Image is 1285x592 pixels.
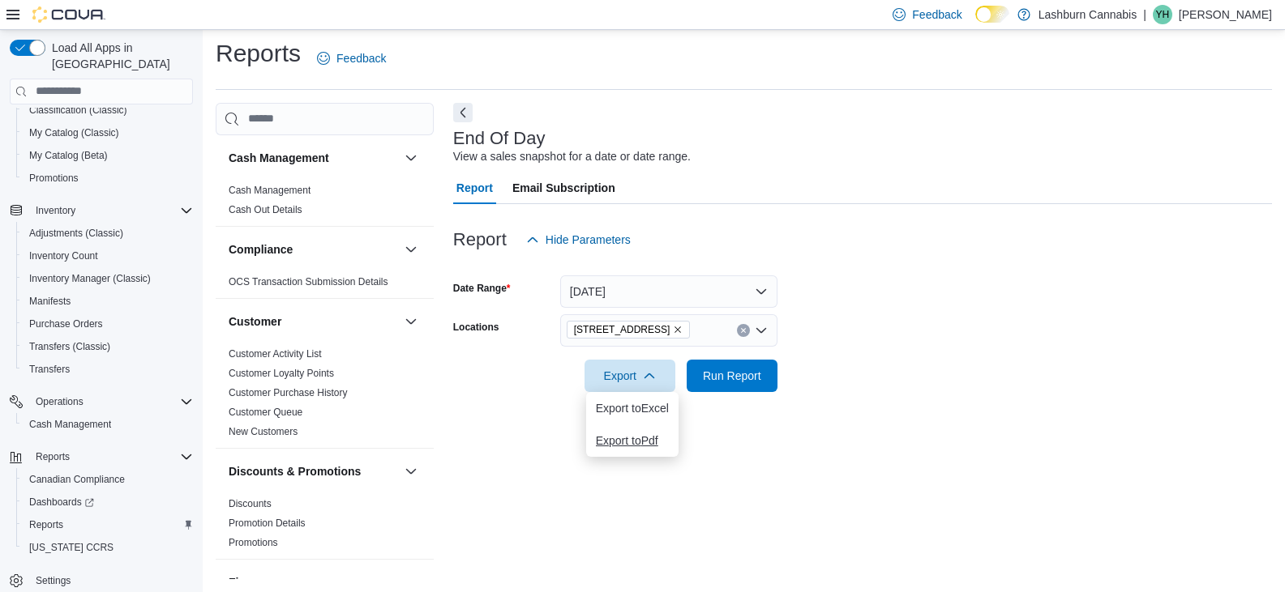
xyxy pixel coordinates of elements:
span: Load All Apps in [GEOGRAPHIC_DATA] [45,40,193,72]
div: Yuntae Han [1153,5,1172,24]
button: Export toPdf [586,424,679,457]
p: Lashburn Cannabis [1039,5,1137,24]
button: Hide Parameters [520,224,637,256]
a: OCS Transaction Submission Details [229,276,388,287]
h3: Compliance [229,241,293,258]
button: Reports [16,513,199,536]
a: Cash Management [229,185,311,196]
span: New Customers [229,425,298,438]
button: Customer [401,312,421,331]
button: Cash Management [401,148,421,168]
button: My Catalog (Classic) [16,121,199,144]
span: Customer Queue [229,406,302,419]
a: Promotion Details [229,517,306,529]
span: Classification (Classic) [29,104,127,117]
span: Operations [36,395,84,408]
a: Customer Purchase History [229,387,348,398]
button: My Catalog (Beta) [16,144,199,167]
span: Reports [29,447,193,466]
span: Export to Pdf [596,434,669,447]
button: Finance [229,574,398,590]
button: Manifests [16,290,199,313]
span: My Catalog (Beta) [23,146,193,165]
h3: Customer [229,313,281,330]
span: Cash Management [23,415,193,434]
span: [US_STATE] CCRS [29,541,114,554]
button: Inventory Manager (Classic) [16,267,199,290]
h3: Finance [229,574,272,590]
span: Hide Parameters [546,232,631,248]
h1: Reports [216,37,301,70]
span: [STREET_ADDRESS] [574,322,670,338]
span: Dark Mode [975,23,976,23]
span: Reports [29,518,63,531]
a: Inventory Count [23,246,105,266]
div: Compliance [216,272,434,298]
h3: Discounts & Promotions [229,463,361,479]
button: Export toExcel [586,392,679,424]
button: Next [453,103,473,122]
a: Canadian Compliance [23,470,131,489]
span: Reports [23,515,193,535]
button: Open list of options [755,324,768,337]
span: Manifests [23,292,193,311]
span: Transfers (Classic) [29,340,110,353]
button: Inventory Count [16,245,199,267]
button: Cash Management [229,150,398,166]
h3: Report [453,230,507,249]
button: Customer [229,313,398,330]
span: Feedback [912,6,962,23]
button: Reports [3,445,199,468]
span: Operations [29,392,193,411]
button: Remove 83 Main St from selection in this group [673,325,683,334]
a: Inventory Manager (Classic) [23,269,157,288]
label: Locations [453,321,499,334]
span: Discounts [229,497,272,510]
span: My Catalog (Classic) [29,126,119,139]
a: Manifests [23,292,77,311]
a: Transfers (Classic) [23,337,117,356]
span: Promotions [23,168,193,188]
span: OCS Transaction Submission Details [229,275,388,288]
span: Adjustments (Classic) [23,224,193,243]
a: [US_STATE] CCRS [23,538,120,557]
a: Adjustments (Classic) [23,224,130,243]
span: Washington CCRS [23,538,193,557]
span: Classification (Classic) [23,100,193,120]
p: | [1143,5,1146,24]
a: Cash Management [23,415,118,434]
label: Date Range [453,282,511,295]
span: Export to Excel [596,402,669,415]
span: Inventory Count [29,249,98,262]
span: Reports [36,450,70,463]
a: Cash Out Details [229,204,302,215]
span: Customer Purchase History [229,386,348,399]
a: Dashboards [16,491,199,513]
button: Classification (Classic) [16,99,199,121]
button: Adjustments (Classic) [16,222,199,245]
button: Inventory [29,201,82,220]
button: Transfers (Classic) [16,335,199,358]
span: Dashboards [23,492,193,512]
button: Compliance [229,241,398,258]
span: My Catalog (Classic) [23,123,193,143]
span: My Catalog (Beta) [29,149,108,162]
button: Export [585,360,675,392]
span: Customer Activity List [229,347,322,360]
span: Promotions [229,536,278,549]
span: Transfers [23,360,193,379]
a: Promotions [23,168,85,188]
span: YH [1156,5,1170,24]
div: Customer [216,344,434,448]
span: Purchase Orders [29,317,103,330]
button: Compliance [401,240,421,259]
span: Inventory Manager (Classic) [29,272,151,285]
a: Customer Loyalty Points [229,368,334,379]
button: Discounts & Promotions [401,462,421,481]
h3: Cash Management [229,150,329,166]
a: Settings [29,571,77,590]
button: Reports [29,447,76,466]
a: Customer Queue [229,407,302,418]
span: Promotions [29,172,79,185]
button: Finance [401,573,421,592]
